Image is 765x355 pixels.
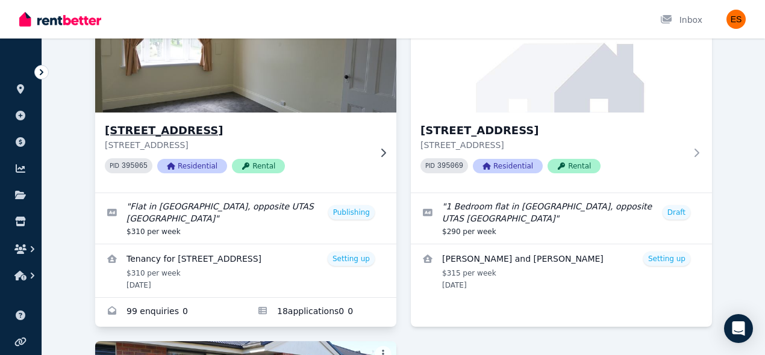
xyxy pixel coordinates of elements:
[95,193,396,244] a: Edit listing: Flat in Invermay, opposite UTAS Inveresk Campus
[19,10,101,28] img: RentBetter
[411,244,712,297] a: View details for Aagya Dahal and Nabaraj Bhandari
[105,139,370,151] p: [STREET_ADDRESS]
[411,193,712,244] a: Edit listing: 1 Bedroom flat in Invermay, opposite UTAS Inveresk Campus
[437,162,463,170] code: 395069
[473,159,543,173] span: Residential
[548,159,601,173] span: Rental
[420,122,685,139] h3: [STREET_ADDRESS]
[420,139,685,151] p: [STREET_ADDRESS]
[232,159,285,173] span: Rental
[425,162,435,169] small: PID
[105,122,370,139] h3: [STREET_ADDRESS]
[122,162,148,170] code: 395065
[95,244,396,297] a: View details for Tenancy for Unit 2/55 Invermay Rd, Invermay
[726,10,746,29] img: Evangeline Samoilov
[157,159,227,173] span: Residential
[724,314,753,343] div: Open Intercom Messenger
[110,162,119,169] small: PID
[246,298,396,327] a: Applications for Unit 2/55 Invermay Rd, Invermay
[95,298,246,327] a: Enquiries for Unit 2/55 Invermay Rd, Invermay
[660,14,702,26] div: Inbox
